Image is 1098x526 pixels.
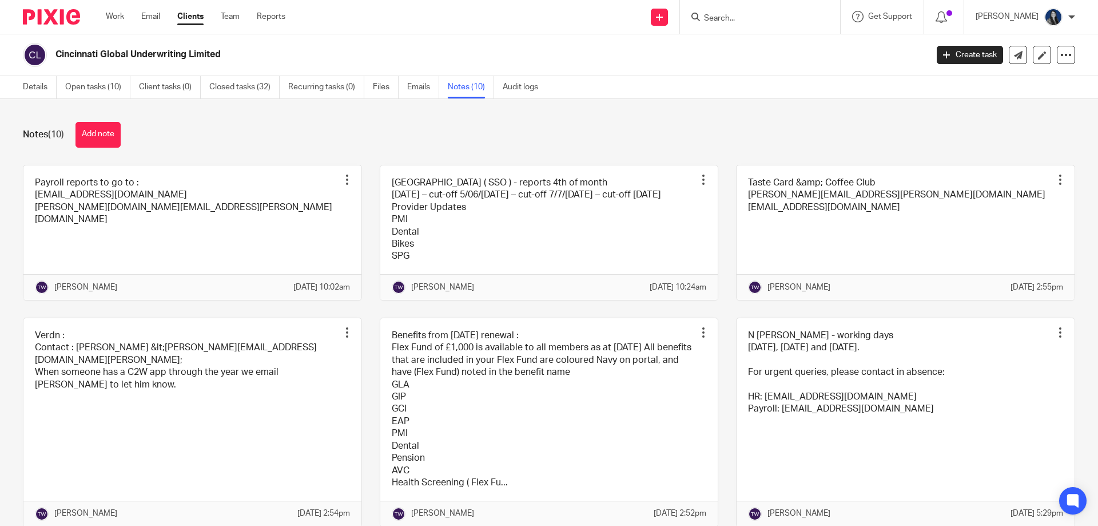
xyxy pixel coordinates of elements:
p: [PERSON_NAME] [767,508,830,519]
p: [PERSON_NAME] [411,508,474,519]
a: Audit logs [503,76,547,98]
img: svg%3E [392,507,405,521]
a: Notes (10) [448,76,494,98]
a: Work [106,11,124,22]
p: [DATE] 2:54pm [297,508,350,519]
h1: Notes [23,129,64,141]
span: (10) [48,130,64,139]
a: Closed tasks (32) [209,76,280,98]
img: svg%3E [748,280,762,294]
a: Client tasks (0) [139,76,201,98]
p: [PERSON_NAME] [54,508,117,519]
span: Get Support [868,13,912,21]
a: Files [373,76,399,98]
img: svg%3E [392,280,405,294]
p: [DATE] 2:52pm [654,508,706,519]
a: Emails [407,76,439,98]
p: [DATE] 2:55pm [1011,282,1063,293]
a: Clients [177,11,204,22]
img: svg%3E [35,280,49,294]
p: [PERSON_NAME] [54,282,117,293]
p: [PERSON_NAME] [411,282,474,293]
a: Team [221,11,240,22]
a: Details [23,76,57,98]
img: svg%3E [748,507,762,521]
a: Recurring tasks (0) [288,76,364,98]
img: eeb93efe-c884-43eb-8d47-60e5532f21cb.jpg [1044,8,1063,26]
img: Pixie [23,9,80,25]
p: [PERSON_NAME] [767,282,830,293]
p: [PERSON_NAME] [976,11,1039,22]
img: svg%3E [35,507,49,521]
h2: Cincinnati Global Underwriting Limited [55,49,747,61]
img: svg%3E [23,43,47,67]
button: Add note [75,122,121,148]
a: Reports [257,11,285,22]
p: [DATE] 10:02am [293,282,350,293]
a: Open tasks (10) [65,76,130,98]
input: Search [703,14,806,24]
p: [DATE] 5:29pm [1011,508,1063,519]
p: [DATE] 10:24am [650,282,706,293]
a: Create task [937,46,1003,64]
a: Email [141,11,160,22]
